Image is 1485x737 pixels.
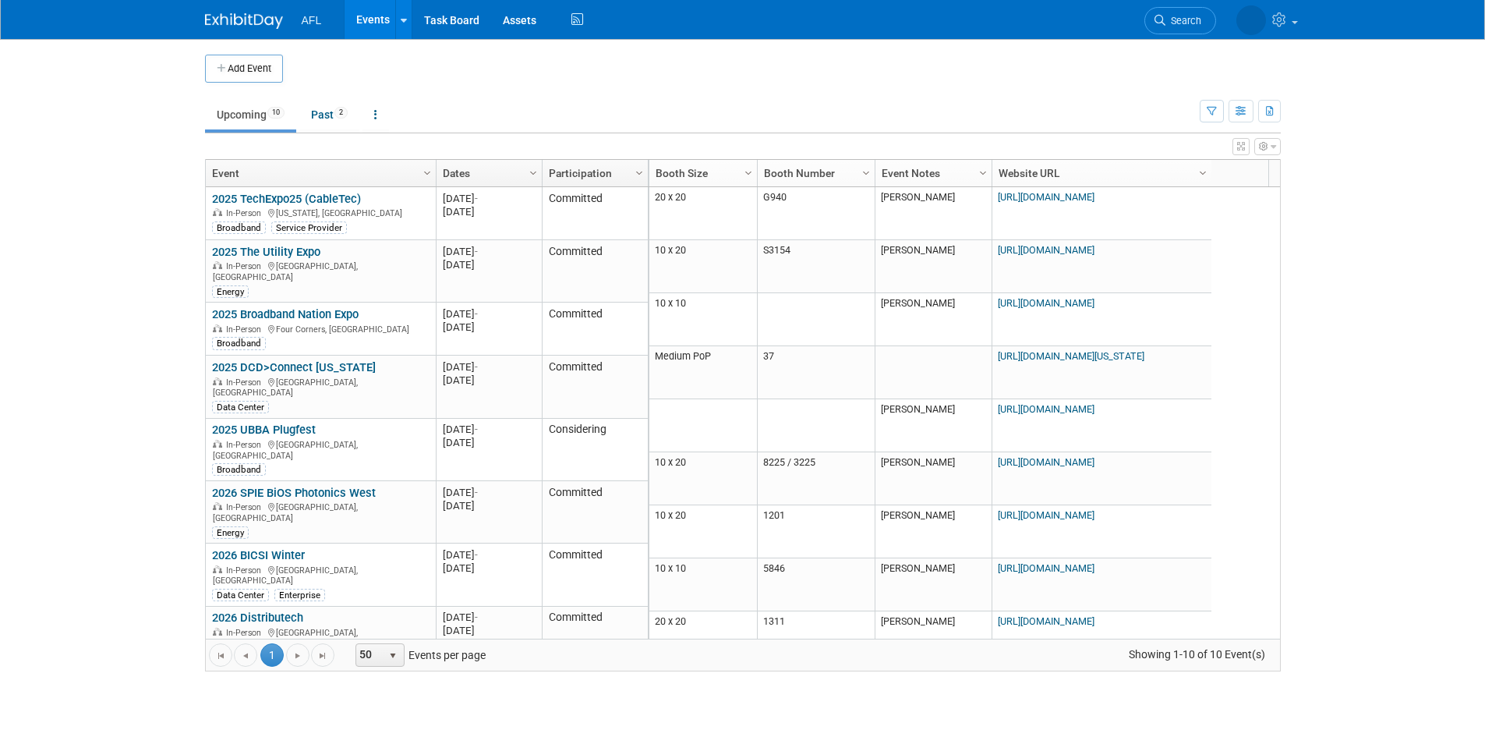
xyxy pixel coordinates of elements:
a: Column Settings [974,160,992,183]
span: select [387,650,399,662]
a: Column Settings [525,160,542,183]
div: [DATE] [443,548,535,562]
a: Event Notes [882,160,981,186]
span: Column Settings [633,167,645,179]
span: Go to the next page [292,650,304,662]
div: [GEOGRAPHIC_DATA], [GEOGRAPHIC_DATA] [212,563,429,586]
td: 20 x 20 [649,187,757,240]
span: In-Person [226,377,266,388]
span: Column Settings [860,167,872,179]
a: Website URL [999,160,1201,186]
img: In-Person Event [213,261,222,269]
td: 10 x 20 [649,240,757,293]
span: 50 [356,644,383,666]
img: In-Person Event [213,324,222,332]
img: Kinnidy Orr [1236,5,1266,35]
img: ExhibitDay [205,13,283,29]
span: - [475,193,478,204]
span: - [475,361,478,373]
span: In-Person [226,324,266,335]
img: In-Person Event [213,502,222,510]
a: 2025 The Utility Expo [212,245,320,259]
a: Search [1144,7,1216,34]
td: [PERSON_NAME] [875,558,992,611]
span: In-Person [226,440,266,450]
div: [DATE] [443,562,535,575]
td: [PERSON_NAME] [875,240,992,293]
a: Event [212,160,426,186]
a: [URL][DOMAIN_NAME][US_STATE] [998,350,1144,362]
span: Column Settings [421,167,433,179]
span: Column Settings [742,167,755,179]
div: Broadband [212,463,266,476]
div: [DATE] [443,245,535,258]
span: Go to the previous page [239,650,252,662]
a: 2026 BICSI Winter [212,548,305,562]
div: Energy [212,526,249,539]
span: - [475,246,478,257]
td: Committed [542,356,648,418]
div: [DATE] [443,258,535,271]
a: Participation [549,160,638,186]
td: [PERSON_NAME] [875,505,992,558]
span: Column Settings [1197,167,1209,179]
a: [URL][DOMAIN_NAME] [998,403,1094,415]
span: 1 [260,643,284,667]
img: In-Person Event [213,440,222,448]
div: [DATE] [443,374,535,387]
a: Past2 [299,100,359,129]
a: 2026 Distributech [212,611,303,625]
div: Four Corners, [GEOGRAPHIC_DATA] [212,322,429,335]
td: Committed [542,607,648,669]
a: [URL][DOMAIN_NAME] [998,297,1094,309]
td: 10 x 10 [649,558,757,611]
a: Upcoming10 [205,100,296,129]
div: Service Provider [271,221,347,234]
div: [DATE] [443,307,535,321]
button: Add Event [205,55,283,83]
td: 10 x 20 [649,452,757,505]
a: Column Settings [740,160,757,183]
td: [PERSON_NAME] [875,452,992,505]
td: [PERSON_NAME] [875,611,992,664]
td: 10 x 10 [649,293,757,346]
div: [US_STATE], [GEOGRAPHIC_DATA] [212,206,429,219]
div: [DATE] [443,436,535,449]
a: Column Settings [631,160,648,183]
div: Data Center [212,589,269,601]
img: In-Person Event [213,628,222,636]
span: AFL [302,14,322,27]
div: [DATE] [443,486,535,499]
div: Data Center [212,401,269,413]
td: 20 x 20 [649,611,757,664]
div: [DATE] [443,423,535,436]
td: [PERSON_NAME] [875,293,992,346]
span: Go to the last page [316,650,329,662]
div: [GEOGRAPHIC_DATA], [GEOGRAPHIC_DATA] [212,375,429,399]
a: 2025 Broadband Nation Expo [212,307,359,321]
div: [DATE] [443,499,535,512]
span: Column Settings [527,167,539,179]
a: Booth Size [656,160,747,186]
div: [DATE] [443,321,535,334]
div: [DATE] [443,624,535,637]
a: 2025 DCD>Connect [US_STATE] [212,360,376,374]
td: Medium PoP [649,346,757,399]
span: In-Person [226,565,266,576]
div: [DATE] [443,360,535,374]
td: [PERSON_NAME] [875,187,992,240]
td: 1201 [757,505,875,558]
span: Search [1165,15,1201,27]
img: In-Person Event [213,565,222,573]
td: Committed [542,303,648,356]
a: Go to the previous page [234,643,257,667]
a: [URL][DOMAIN_NAME] [998,509,1094,521]
div: [DATE] [443,205,535,218]
img: In-Person Event [213,377,222,385]
td: 37 [757,346,875,399]
span: - [475,308,478,320]
div: [DATE] [443,192,535,205]
td: G940 [757,187,875,240]
span: In-Person [226,208,266,218]
a: Column Settings [419,160,436,183]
